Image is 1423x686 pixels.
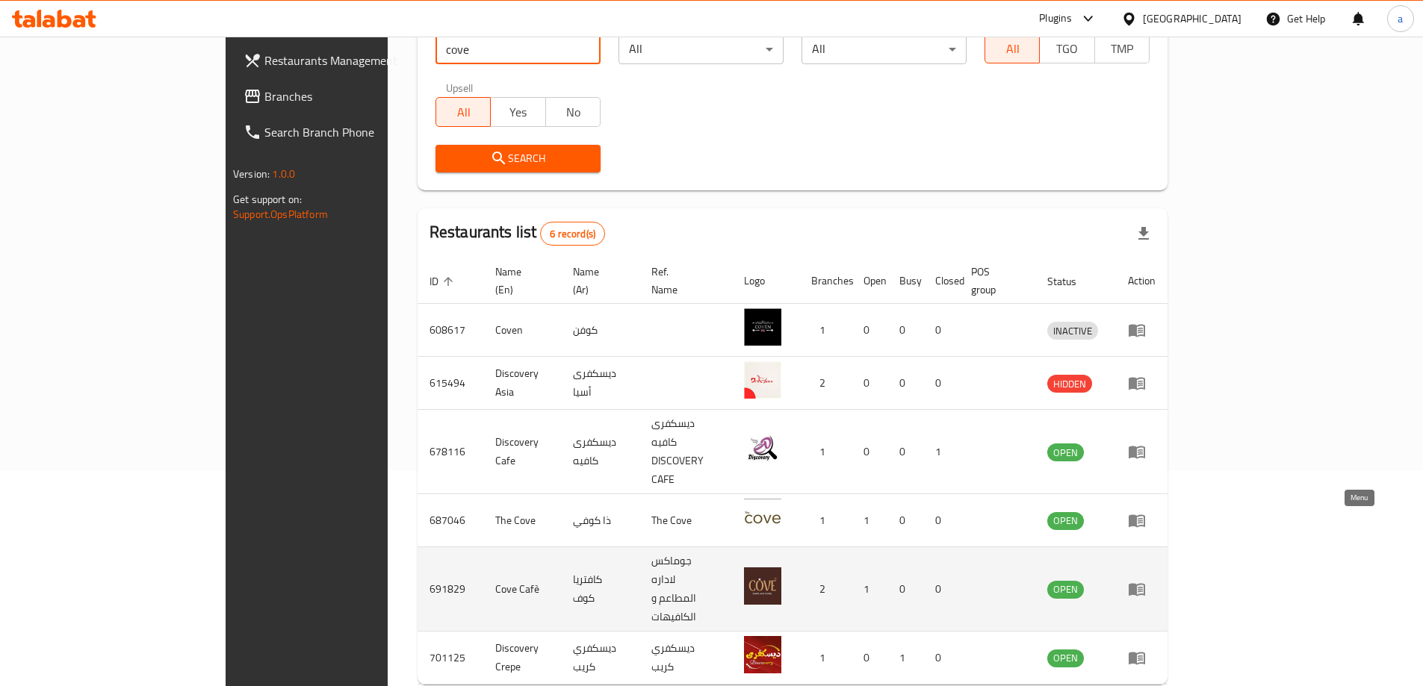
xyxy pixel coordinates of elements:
span: HIDDEN [1047,375,1092,393]
span: Yes [497,102,539,123]
span: Search [447,149,589,168]
span: Branches [264,87,451,105]
div: Menu [1128,321,1156,339]
td: ديسكفرى كافيه [561,410,639,494]
td: 0 [923,632,959,685]
td: ديسكفرى كافيه DISCOVERY CAFE [639,410,733,494]
td: 0 [887,357,923,410]
div: Menu [1128,443,1156,461]
span: Get support on: [233,190,302,209]
span: No [552,102,595,123]
span: TMP [1101,38,1144,60]
td: ديسكفرى أسيا [561,357,639,410]
span: POS group [971,263,1017,299]
th: Action [1116,258,1168,304]
th: Logo [732,258,799,304]
div: Menu [1128,649,1156,667]
span: OPEN [1047,581,1084,598]
input: Search for restaurant name or ID.. [435,34,601,64]
span: Ref. Name [651,263,715,299]
a: Support.OpsPlatform [233,205,328,224]
div: All [619,34,784,64]
div: All [802,34,967,64]
td: The Cove [483,494,561,547]
div: Plugins [1039,10,1072,28]
button: No [545,97,601,127]
td: 0 [852,410,887,494]
span: OPEN [1047,444,1084,461]
th: Closed [923,258,959,304]
span: OPEN [1047,512,1084,529]
button: All [435,97,491,127]
img: Discovery Asia [744,361,781,399]
td: 1 [799,632,852,685]
td: Discovery Cafe [483,410,561,494]
button: Search [435,145,601,172]
span: INACTIVE [1047,322,1098,340]
div: HIDDEN [1047,375,1092,393]
td: Coven [483,304,561,357]
a: Restaurants Management [232,43,463,78]
div: Export file [1126,216,1162,252]
a: Search Branch Phone [232,114,463,150]
span: Restaurants Management [264,52,451,69]
img: Coven [744,308,781,346]
span: All [442,102,485,123]
img: The Cove [744,499,781,536]
h2: Restaurants list [430,221,605,246]
span: 6 record(s) [541,227,604,241]
div: Menu [1128,374,1156,392]
td: 0 [923,357,959,410]
td: Cove Cafè [483,547,561,632]
td: 2 [799,357,852,410]
td: 0 [887,547,923,632]
td: 1 [852,494,887,547]
td: 1 [887,632,923,685]
td: 1 [799,410,852,494]
td: Discovery Asia [483,357,561,410]
span: Name (Ar) [573,263,621,299]
td: 1 [799,304,852,357]
td: ديسكفري كريب [561,632,639,685]
div: OPEN [1047,512,1084,530]
span: All [991,38,1034,60]
td: ذا كوفي [561,494,639,547]
td: 0 [852,357,887,410]
span: TGO [1046,38,1088,60]
div: INACTIVE [1047,322,1098,340]
a: Branches [232,78,463,114]
th: Open [852,258,887,304]
div: Total records count [540,222,605,246]
td: 0 [887,410,923,494]
span: 1.0.0 [272,164,295,184]
td: Discovery Crepe [483,632,561,685]
td: 0 [923,494,959,547]
img: Cove Cafè [744,567,781,605]
span: a [1398,10,1403,27]
td: كوفن [561,304,639,357]
button: All [985,34,1040,63]
td: 0 [852,304,887,357]
span: Version: [233,164,270,184]
td: 0 [923,547,959,632]
span: Search Branch Phone [264,123,451,141]
th: Branches [799,258,852,304]
span: ID [430,272,458,290]
table: enhanced table [418,258,1168,685]
td: 0 [923,304,959,357]
label: Upsell [446,82,474,93]
td: 0 [852,632,887,685]
td: The Cove [639,494,733,547]
button: Yes [490,97,545,127]
img: Discovery Crepe [744,636,781,673]
div: Menu [1128,511,1156,529]
th: Busy [887,258,923,304]
td: 0 [887,304,923,357]
div: [GEOGRAPHIC_DATA] [1143,10,1241,27]
td: جوماكس لاداره المطاعم و الكافيهات [639,547,733,632]
img: Discovery Cafe [744,430,781,467]
button: TMP [1094,34,1150,63]
span: OPEN [1047,649,1084,667]
td: 1 [852,547,887,632]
